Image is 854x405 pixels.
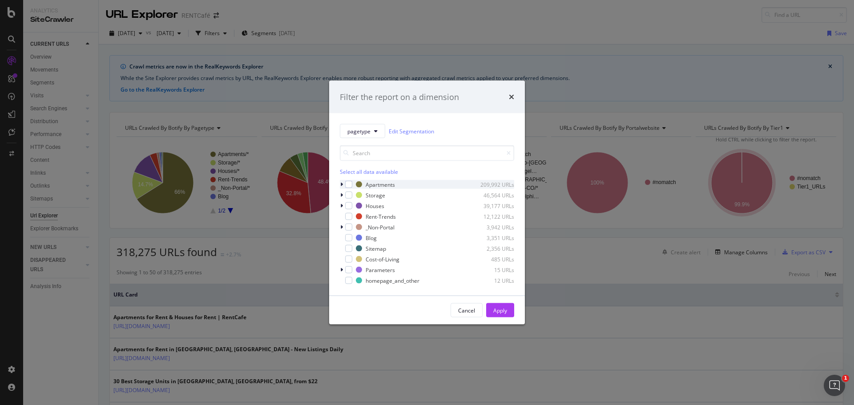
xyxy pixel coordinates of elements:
[471,234,514,241] div: 3,351 URLs
[340,91,459,103] div: Filter the report on a dimension
[366,180,395,188] div: Apartments
[366,213,396,220] div: Rent-Trends
[471,191,514,199] div: 46,564 URLs
[366,277,419,284] div: homepage_and_other
[451,303,483,317] button: Cancel
[509,91,514,103] div: times
[471,223,514,231] div: 3,942 URLs
[842,375,849,382] span: 1
[347,127,371,135] span: pagetype
[824,375,845,396] iframe: Intercom live chat
[366,266,395,273] div: Parameters
[471,213,514,220] div: 12,122 URLs
[471,277,514,284] div: 12 URLs
[471,266,514,273] div: 15 URLs
[486,303,514,317] button: Apply
[340,168,514,176] div: Select all data available
[366,245,386,252] div: Sitemap
[340,145,514,161] input: Search
[389,126,434,136] a: Edit Segmentation
[471,180,514,188] div: 209,992 URLs
[366,255,399,263] div: Cost-of-Living
[366,191,385,199] div: Storage
[471,245,514,252] div: 2,356 URLs
[471,255,514,263] div: 485 URLs
[329,80,525,325] div: modal
[366,234,377,241] div: Blog
[493,306,507,314] div: Apply
[366,202,384,209] div: Houses
[366,223,395,231] div: _Non-Portal
[471,202,514,209] div: 39,177 URLs
[458,306,475,314] div: Cancel
[340,124,385,138] button: pagetype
